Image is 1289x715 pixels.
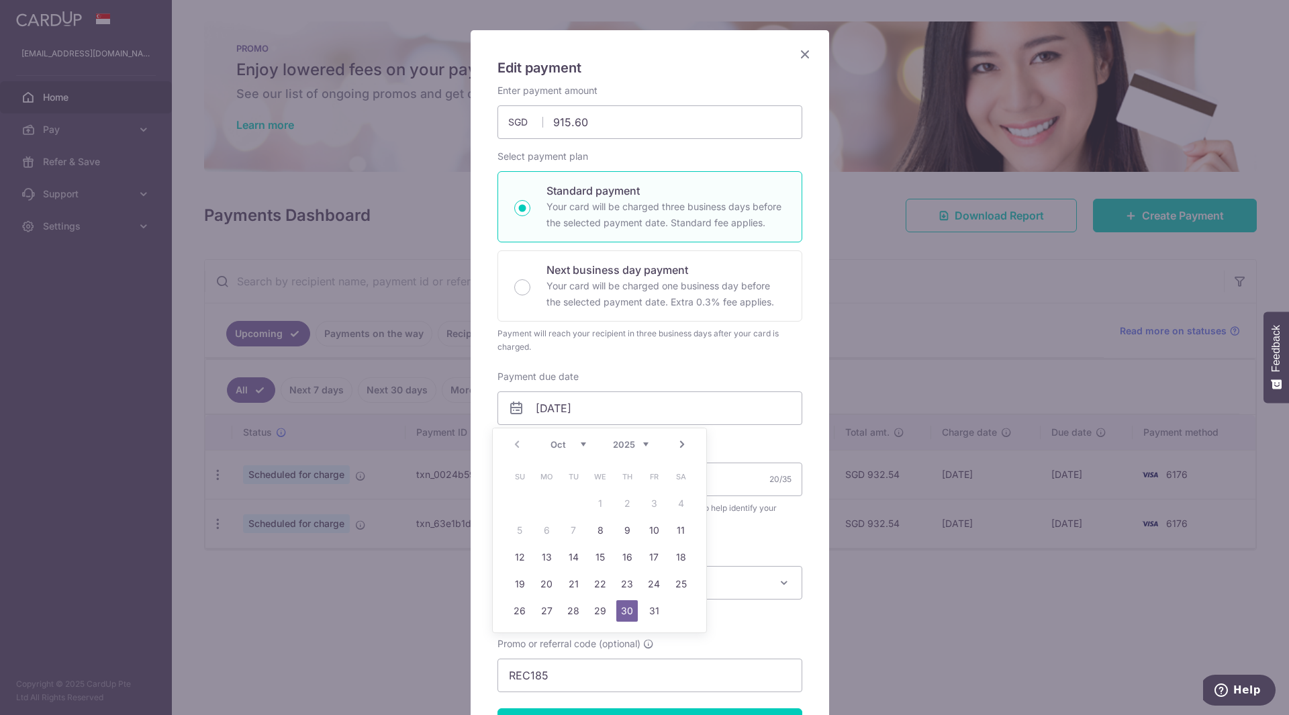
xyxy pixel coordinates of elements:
p: Your card will be charged three business days before the selected payment date. Standard fee appl... [546,199,785,231]
span: Saturday [670,466,691,487]
a: 16 [616,546,638,568]
button: Feedback - Show survey [1263,312,1289,403]
label: Enter payment amount [497,84,598,97]
span: Tuesday [563,466,584,487]
input: 0.00 [497,105,802,139]
a: 15 [589,546,611,568]
a: 31 [643,600,665,622]
a: 18 [670,546,691,568]
span: SGD [508,115,543,129]
a: Next [674,436,690,452]
span: Friday [643,466,665,487]
span: Wednesday [589,466,611,487]
span: Sunday [509,466,530,487]
a: 22 [589,573,611,595]
label: Payment due date [497,370,579,383]
a: 12 [509,546,530,568]
a: 25 [670,573,691,595]
a: 21 [563,573,584,595]
a: 29 [589,600,611,622]
span: Thursday [616,466,638,487]
div: Payment will reach your recipient in three business days after your card is charged. [497,327,802,354]
span: Feedback [1270,325,1282,372]
a: 20 [536,573,557,595]
a: 13 [536,546,557,568]
p: Next business day payment [546,262,785,278]
a: 10 [643,520,665,541]
button: Close [797,46,813,62]
a: 8 [589,520,611,541]
a: 28 [563,600,584,622]
a: 19 [509,573,530,595]
h5: Edit payment [497,57,802,79]
p: Your card will be charged one business day before the selected payment date. Extra 0.3% fee applies. [546,278,785,310]
a: 27 [536,600,557,622]
a: 26 [509,600,530,622]
a: 17 [643,546,665,568]
a: 9 [616,520,638,541]
a: 24 [643,573,665,595]
a: 30 [616,600,638,622]
iframe: Opens a widget where you can find more information [1203,675,1276,708]
a: 14 [563,546,584,568]
a: 11 [670,520,691,541]
input: DD / MM / YYYY [497,391,802,425]
div: 20/35 [769,473,792,486]
span: Monday [536,466,557,487]
label: Select payment plan [497,150,588,163]
a: 23 [616,573,638,595]
span: Promo or referral code (optional) [497,637,640,651]
p: Standard payment [546,183,785,199]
